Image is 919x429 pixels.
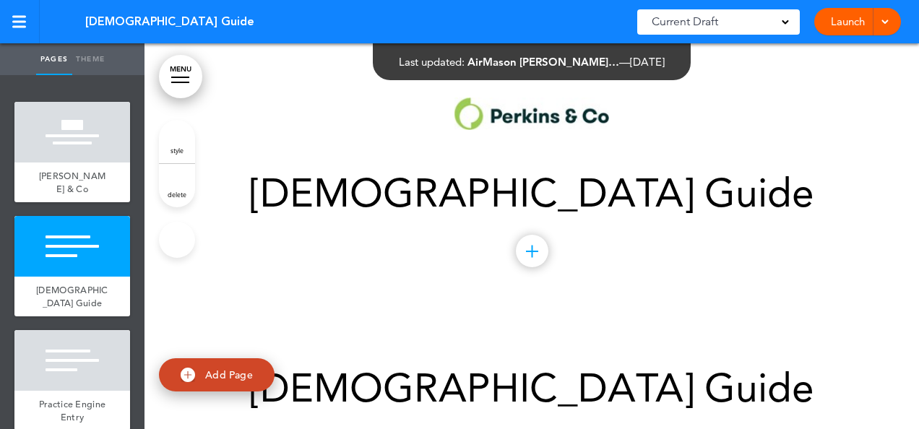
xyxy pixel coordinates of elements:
[171,368,893,408] h1: [DEMOGRAPHIC_DATA] Guide
[205,368,253,381] span: Add Page
[467,55,619,69] span: AirMason [PERSON_NAME]…
[14,277,130,316] a: [DEMOGRAPHIC_DATA] Guide
[181,368,195,382] img: add.svg
[454,97,609,130] img: 1755693811596-1.jpg
[159,164,195,207] a: delete
[39,170,105,195] span: [PERSON_NAME] & Co
[36,284,108,309] span: [DEMOGRAPHIC_DATA] Guide
[159,120,195,163] a: style
[36,43,72,75] a: Pages
[168,190,186,199] span: delete
[171,146,184,155] span: style
[825,8,871,35] a: Launch
[171,173,893,213] h1: [DEMOGRAPHIC_DATA] Guide
[652,12,718,32] span: Current Draft
[85,14,254,30] span: [DEMOGRAPHIC_DATA] Guide
[14,162,130,202] a: [PERSON_NAME] & Co
[399,56,665,67] div: —
[72,43,108,75] a: Theme
[159,358,275,392] a: Add Page
[159,55,202,98] a: MENU
[39,398,106,423] span: Practice Engine Entry
[399,55,465,69] span: Last updated:
[630,55,665,69] span: [DATE]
